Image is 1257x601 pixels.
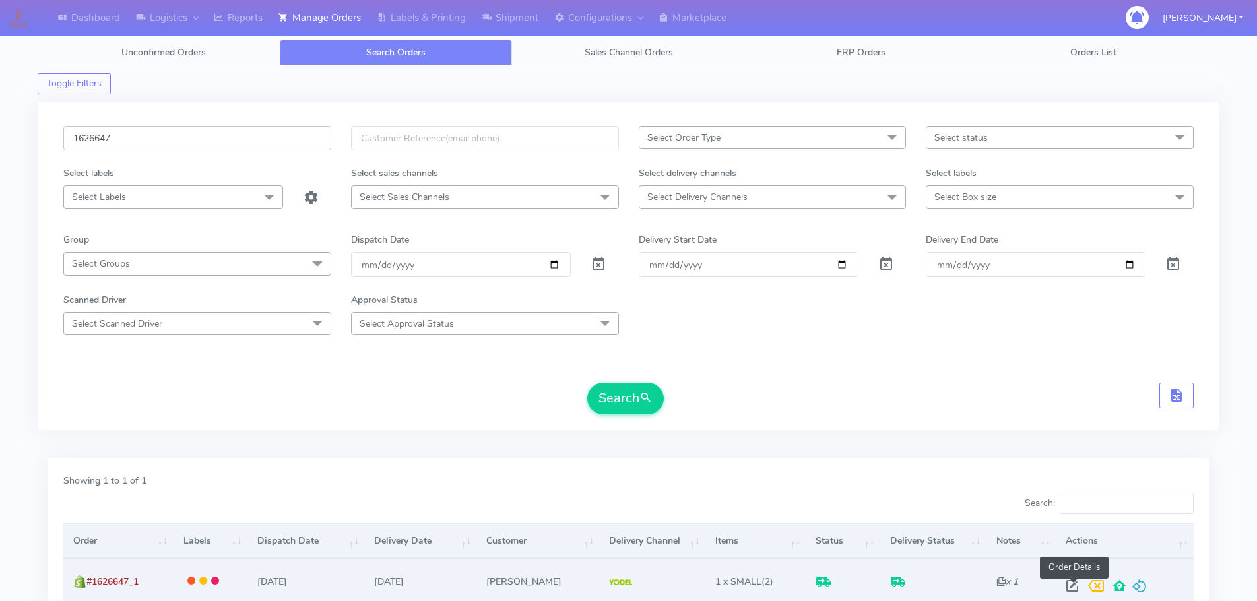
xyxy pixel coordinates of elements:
[351,166,438,180] label: Select sales channels
[247,523,365,559] th: Dispatch Date: activate to sort column ascending
[837,46,886,59] span: ERP Orders
[587,383,664,414] button: Search
[926,166,977,180] label: Select labels
[121,46,206,59] span: Unconfirmed Orders
[986,523,1056,559] th: Notes: activate to sort column ascending
[934,131,988,144] span: Select status
[366,46,426,59] span: Search Orders
[1025,493,1194,514] label: Search:
[880,523,986,559] th: Delivery Status: activate to sort column ascending
[996,575,1018,588] i: x 1
[351,233,409,247] label: Dispatch Date
[63,166,114,180] label: Select labels
[173,523,247,559] th: Labels: activate to sort column ascending
[585,46,673,59] span: Sales Channel Orders
[639,233,717,247] label: Delivery Start Date
[476,523,599,559] th: Customer: activate to sort column ascending
[73,575,86,588] img: shopify.png
[926,233,998,247] label: Delivery End Date
[63,474,146,488] label: Showing 1 to 1 of 1
[63,293,126,307] label: Scanned Driver
[63,523,173,559] th: Order: activate to sort column ascending
[934,191,996,203] span: Select Box size
[351,293,418,307] label: Approval Status
[72,191,126,203] span: Select Labels
[63,233,89,247] label: Group
[647,191,748,203] span: Select Delivery Channels
[38,73,111,94] button: Toggle Filters
[63,126,331,150] input: Order Id
[72,317,162,330] span: Select Scanned Driver
[1153,5,1253,32] button: [PERSON_NAME]
[72,257,130,270] span: Select Groups
[360,191,449,203] span: Select Sales Channels
[1056,523,1194,559] th: Actions: activate to sort column ascending
[1070,46,1116,59] span: Orders List
[360,317,454,330] span: Select Approval Status
[1060,493,1194,514] input: Search:
[351,126,619,150] input: Customer Reference(email,phone)
[647,131,721,144] span: Select Order Type
[364,523,476,559] th: Delivery Date: activate to sort column ascending
[715,575,773,588] span: (2)
[806,523,880,559] th: Status: activate to sort column ascending
[86,575,139,588] span: #1626647_1
[715,575,761,588] span: 1 x SMALL
[705,523,806,559] th: Items: activate to sort column ascending
[609,579,632,586] img: Yodel
[599,523,705,559] th: Delivery Channel: activate to sort column ascending
[48,40,1209,65] ul: Tabs
[639,166,736,180] label: Select delivery channels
